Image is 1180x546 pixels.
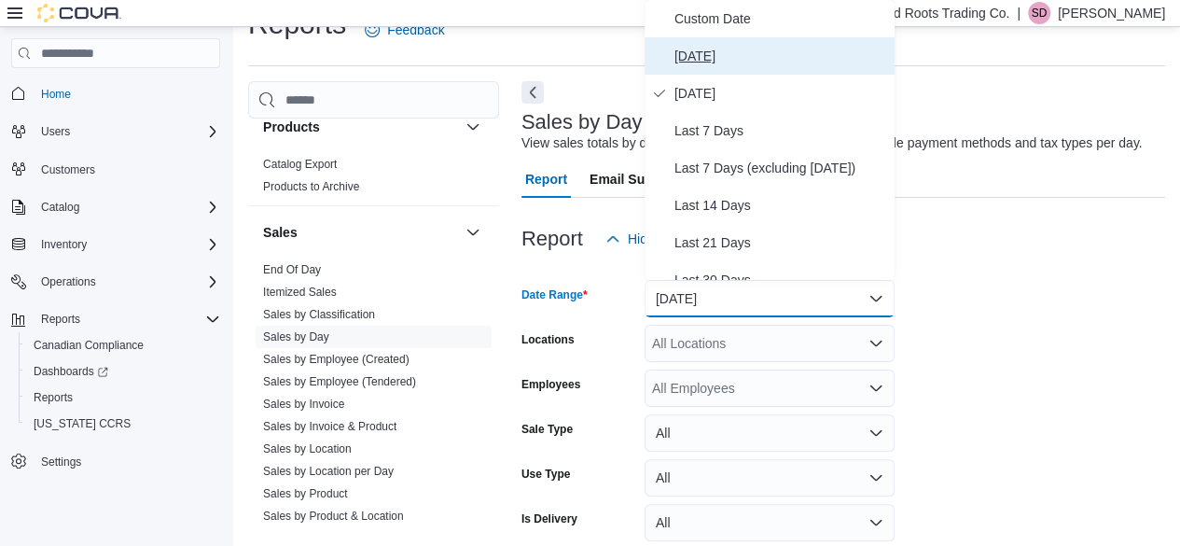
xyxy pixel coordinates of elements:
[263,374,416,389] span: Sales by Employee (Tendered)
[263,510,404,523] a: Sales by Product & Location
[263,262,321,277] span: End Of Day
[263,308,375,321] a: Sales by Classification
[263,329,329,344] span: Sales by Day
[26,413,138,435] a: [US_STATE] CCRS
[590,161,708,198] span: Email Subscription
[41,200,79,215] span: Catalog
[263,263,321,276] a: End Of Day
[26,334,151,357] a: Canadian Compliance
[19,411,228,437] button: [US_STATE] CCRS
[4,194,228,220] button: Catalog
[521,81,544,104] button: Next
[868,381,883,396] button: Open list of options
[263,419,396,434] span: Sales by Invoice & Product
[34,196,87,218] button: Catalog
[263,286,337,299] a: Itemized Sales
[674,269,887,291] span: Last 30 Days
[263,223,298,242] h3: Sales
[41,312,80,327] span: Reports
[521,511,577,526] label: Is Delivery
[263,441,352,456] span: Sales by Location
[263,352,410,367] span: Sales by Employee (Created)
[19,385,228,411] button: Reports
[628,230,726,248] span: Hide Parameters
[598,220,733,258] button: Hide Parameters
[674,82,887,105] span: [DATE]
[34,271,104,293] button: Operations
[34,364,108,379] span: Dashboards
[521,422,573,437] label: Sale Type
[877,2,1009,24] p: Red Roots Trading Co.
[462,221,484,244] button: Sales
[674,45,887,67] span: [DATE]
[11,72,220,524] nav: Complex example
[868,336,883,351] button: Open list of options
[34,83,78,105] a: Home
[34,308,220,330] span: Reports
[521,133,1143,153] div: View sales totals by day for a specified date range. Details include payment methods and tax type...
[37,4,121,22] img: Cova
[4,119,228,145] button: Users
[41,87,71,102] span: Home
[263,486,348,501] span: Sales by Product
[263,118,320,136] h3: Products
[263,375,416,388] a: Sales by Employee (Tendered)
[41,455,81,469] span: Settings
[4,231,228,258] button: Inventory
[4,79,228,106] button: Home
[34,451,89,473] a: Settings
[263,464,394,479] span: Sales by Location per Day
[674,119,887,142] span: Last 7 Days
[26,334,220,357] span: Canadian Compliance
[34,158,220,181] span: Customers
[26,413,220,435] span: Washington CCRS
[4,156,228,183] button: Customers
[34,233,220,256] span: Inventory
[34,416,131,431] span: [US_STATE] CCRS
[19,358,228,385] a: Dashboards
[26,360,220,383] span: Dashboards
[26,386,220,409] span: Reports
[521,467,570,482] label: Use Type
[263,487,348,500] a: Sales by Product
[263,223,458,242] button: Sales
[1058,2,1165,24] p: [PERSON_NAME]
[4,269,228,295] button: Operations
[263,465,394,478] a: Sales by Location per Day
[41,274,96,289] span: Operations
[674,231,887,254] span: Last 21 Days
[521,377,580,392] label: Employees
[4,306,228,332] button: Reports
[462,116,484,138] button: Products
[26,360,116,383] a: Dashboards
[34,233,94,256] button: Inventory
[34,308,88,330] button: Reports
[521,111,643,133] h3: Sales by Day
[645,414,895,452] button: All
[525,161,567,198] span: Report
[674,7,887,30] span: Custom Date
[645,280,895,317] button: [DATE]
[263,180,359,193] a: Products to Archive
[263,307,375,322] span: Sales by Classification
[263,118,458,136] button: Products
[34,450,220,473] span: Settings
[41,124,70,139] span: Users
[674,157,887,179] span: Last 7 Days (excluding [DATE])
[41,162,95,177] span: Customers
[263,509,404,524] span: Sales by Product & Location
[1028,2,1050,24] div: Shannon Dolson
[263,353,410,366] a: Sales by Employee (Created)
[34,196,220,218] span: Catalog
[521,228,583,250] h3: Report
[248,153,499,205] div: Products
[34,159,103,181] a: Customers
[387,21,444,39] span: Feedback
[41,237,87,252] span: Inventory
[19,332,228,358] button: Canadian Compliance
[263,158,337,171] a: Catalog Export
[34,271,220,293] span: Operations
[263,179,359,194] span: Products to Archive
[263,442,352,455] a: Sales by Location
[263,420,396,433] a: Sales by Invoice & Product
